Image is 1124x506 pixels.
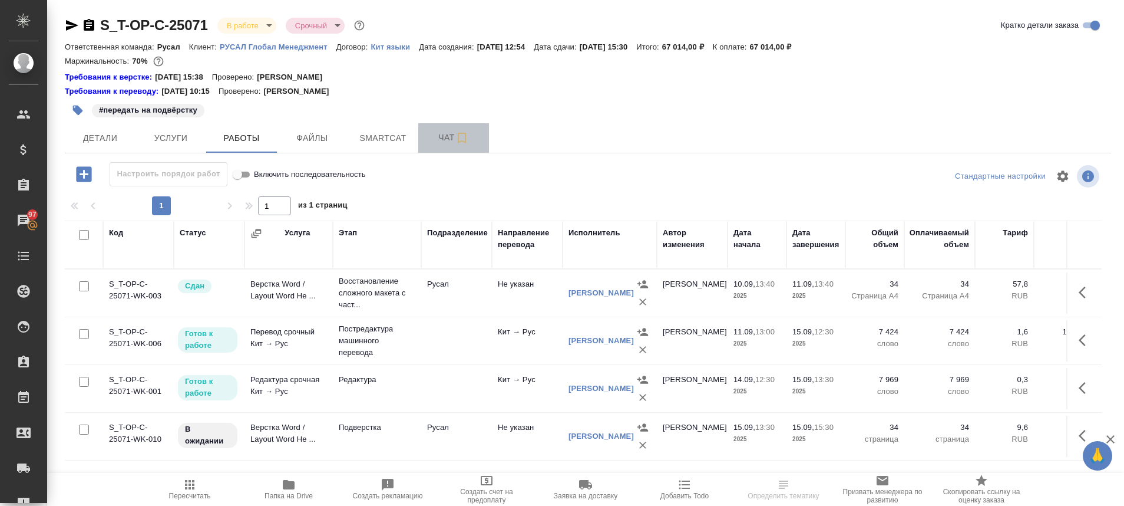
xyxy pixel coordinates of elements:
span: Заявка на доставку [554,492,617,500]
td: [PERSON_NAME] [657,368,728,409]
span: Чат [425,130,482,145]
svg: Подписаться [455,131,469,145]
p: [DATE] 12:54 [477,42,534,51]
span: передать на подвёрстку [91,104,206,114]
td: Русал [421,416,492,457]
p: RUB [981,386,1028,397]
p: RUB [981,338,1028,350]
p: В ожидании [185,423,230,447]
div: В работе [217,18,276,34]
p: #передать на подвёрстку [99,104,197,116]
p: 67 014,00 ₽ [662,42,713,51]
div: Нажми, чтобы открыть папку с инструкцией [65,86,161,97]
p: Русал [157,42,189,51]
td: S_T-OP-C-25071-WK-003 [103,272,174,314]
span: Кратко детали заказа [1001,19,1079,31]
p: Готов к работе [185,328,230,351]
p: 13:30 [814,375,834,384]
p: Клиент: [189,42,220,51]
p: 34 [851,422,898,433]
button: Создать счет на предоплату [437,473,536,506]
div: split button [952,167,1049,186]
div: Исполнитель назначен, приступать к работе пока рано [177,422,239,449]
td: Русал [421,272,492,314]
div: Исполнитель может приступить к работе [177,374,239,402]
p: 14.09, [733,375,755,384]
p: 70% [132,57,150,65]
a: РУСАЛ Глобал Менеджмент [220,41,336,51]
a: [PERSON_NAME] [568,288,634,297]
p: 15.09, [792,375,814,384]
p: 15.09, [792,423,814,432]
p: 13:00 [755,327,775,336]
p: Сдан [185,280,204,292]
p: К оплате: [713,42,750,51]
p: слово [851,386,898,397]
p: Итого: [636,42,662,51]
button: Здесь прячутся важные кнопки [1072,278,1100,307]
div: Подразделение [427,227,488,239]
button: Срочный [292,21,330,31]
p: Дата создания: [419,42,477,51]
button: Сгруппировать [250,228,262,239]
span: Скопировать ссылку на оценку заказа [939,488,1024,504]
p: 2025 [733,386,781,397]
p: 9,6 [981,422,1028,433]
p: 11 878,4 [1040,326,1093,338]
div: Дата начала [733,227,781,251]
a: Требования к верстке: [65,71,155,83]
a: S_T-OP-C-25071 [100,17,208,33]
p: RUB [1040,386,1093,397]
p: Проверено: [219,86,264,97]
p: RUB [981,433,1028,445]
button: Скопировать ссылку [82,18,96,32]
div: Дата завершения [792,227,839,251]
p: 7 424 [910,326,969,338]
span: из 1 страниц [298,198,348,215]
p: 7 424 [851,326,898,338]
span: 🙏 [1087,443,1108,468]
p: 1 965,2 [1040,278,1093,290]
td: Верстка Word / Layout Word Не ... [244,272,333,314]
button: Заявка на доставку [536,473,635,506]
button: Назначить [634,323,652,341]
p: 1,6 [981,326,1028,338]
div: Этап [339,227,357,239]
span: Определить тематику [748,492,819,500]
button: Добавить тэг [65,97,91,123]
a: [PERSON_NAME] [568,336,634,345]
td: Не указан [492,272,563,314]
span: Файлы [284,131,340,146]
td: Не указан [492,416,563,457]
button: Назначить [634,275,652,293]
div: Оплачиваемый объем [910,227,969,251]
button: Здесь прячутся важные кнопки [1072,374,1100,402]
p: 34 [910,278,969,290]
p: [DATE] 15:30 [580,42,637,51]
p: 2025 [733,290,781,302]
p: Маржинальность: [65,57,132,65]
p: 2 390,7 [1040,374,1093,386]
span: Услуги [143,131,199,146]
button: В работе [223,21,262,31]
p: слово [910,338,969,350]
p: слово [851,338,898,350]
button: Здесь прячутся важные кнопки [1072,422,1100,450]
p: RUB [1040,290,1093,302]
span: 97 [21,209,44,221]
button: Удалить [634,436,652,454]
p: 2025 [733,433,781,445]
div: Тариф [1003,227,1028,239]
span: Папка на Drive [265,492,313,500]
p: 326,4 [1040,422,1093,433]
button: Добавить Todo [635,473,734,506]
p: Ответственная команда: [65,42,157,51]
p: Подверстка [339,422,415,433]
span: Работы [213,131,270,146]
span: Призвать менеджера по развитию [840,488,925,504]
p: РУСАЛ Глобал Менеджмент [220,42,336,51]
button: Удалить [634,293,652,311]
button: Здесь прячутся важные кнопки [1072,326,1100,354]
p: 12:30 [814,327,834,336]
span: Детали [72,131,128,146]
